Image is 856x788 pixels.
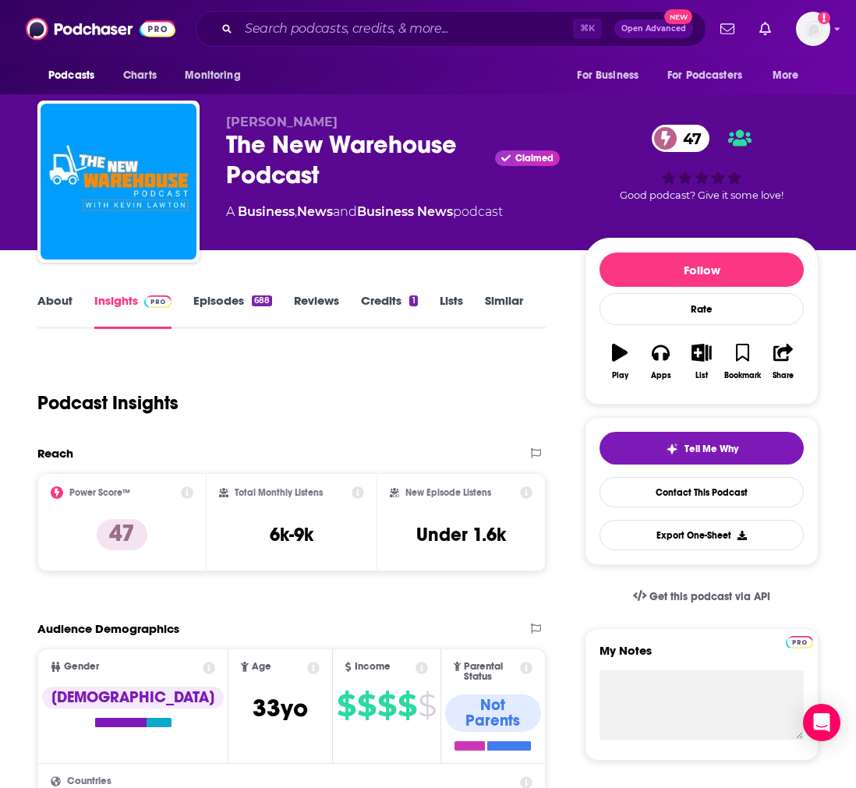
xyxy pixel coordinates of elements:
[226,115,338,129] span: [PERSON_NAME]
[684,443,738,455] span: Tell Me Why
[722,334,762,390] button: Bookmark
[681,334,722,390] button: List
[485,293,523,329] a: Similar
[600,334,640,390] button: Play
[357,693,376,718] span: $
[651,371,671,380] div: Apps
[361,293,417,329] a: Credits1
[416,523,506,546] h3: Under 1.6k
[253,693,308,723] span: 33 yo
[69,487,130,498] h2: Power Score™
[42,687,224,708] div: [DEMOGRAPHIC_DATA]
[185,65,240,87] span: Monitoring
[123,65,157,87] span: Charts
[515,154,554,162] span: Claimed
[238,204,295,219] a: Business
[796,12,830,46] button: Show profile menu
[664,9,692,24] span: New
[252,662,271,672] span: Age
[649,590,770,603] span: Get this podcast via API
[144,295,172,308] img: Podchaser Pro
[566,61,658,90] button: open menu
[640,334,681,390] button: Apps
[64,662,99,672] span: Gender
[773,371,794,380] div: Share
[297,204,333,219] a: News
[652,125,709,152] a: 47
[667,65,742,87] span: For Podcasters
[409,295,417,306] div: 1
[657,61,765,90] button: open menu
[418,693,436,718] span: $
[337,693,355,718] span: $
[398,693,416,718] span: $
[762,61,819,90] button: open menu
[94,293,172,329] a: InsightsPodchaser Pro
[333,204,357,219] span: and
[695,371,708,380] div: List
[97,519,147,550] p: 47
[573,19,602,39] span: ⌘ K
[796,12,830,46] img: User Profile
[41,104,196,260] img: The New Warehouse Podcast
[294,293,339,329] a: Reviews
[818,12,830,24] svg: Add a profile image
[786,636,813,648] img: Podchaser Pro
[621,25,686,33] span: Open Advanced
[48,65,94,87] span: Podcasts
[357,204,453,219] a: Business News
[405,487,491,498] h2: New Episode Listens
[37,391,179,415] h1: Podcast Insights
[600,643,804,670] label: My Notes
[667,125,709,152] span: 47
[37,293,73,329] a: About
[600,432,804,465] button: tell me why sparkleTell Me Why
[355,662,391,672] span: Income
[239,16,573,41] input: Search podcasts, credits, & more...
[753,16,777,42] a: Show notifications dropdown
[295,204,297,219] span: ,
[577,65,638,87] span: For Business
[226,203,503,221] div: A podcast
[37,446,73,461] h2: Reach
[440,293,463,329] a: Lists
[612,371,628,380] div: Play
[235,487,323,498] h2: Total Monthly Listens
[377,693,396,718] span: $
[620,189,783,201] span: Good podcast? Give it some love!
[614,19,693,38] button: Open AdvancedNew
[600,520,804,550] button: Export One-Sheet
[270,523,313,546] h3: 6k-9k
[37,61,115,90] button: open menu
[445,694,541,732] div: Not Parents
[252,295,272,306] div: 688
[37,621,179,636] h2: Audience Demographics
[196,11,706,47] div: Search podcasts, credits, & more...
[724,371,761,380] div: Bookmark
[666,443,678,455] img: tell me why sparkle
[464,662,517,682] span: Parental Status
[585,115,819,211] div: 47Good podcast? Give it some love!
[113,61,166,90] a: Charts
[803,704,840,741] div: Open Intercom Messenger
[193,293,272,329] a: Episodes688
[621,578,783,616] a: Get this podcast via API
[773,65,799,87] span: More
[67,776,111,786] span: Countries
[796,12,830,46] span: Logged in as sashagoldin
[600,477,804,507] a: Contact This Podcast
[763,334,804,390] button: Share
[600,293,804,325] div: Rate
[26,14,175,44] img: Podchaser - Follow, Share and Rate Podcasts
[600,253,804,287] button: Follow
[174,61,260,90] button: open menu
[786,634,813,648] a: Pro website
[714,16,741,42] a: Show notifications dropdown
